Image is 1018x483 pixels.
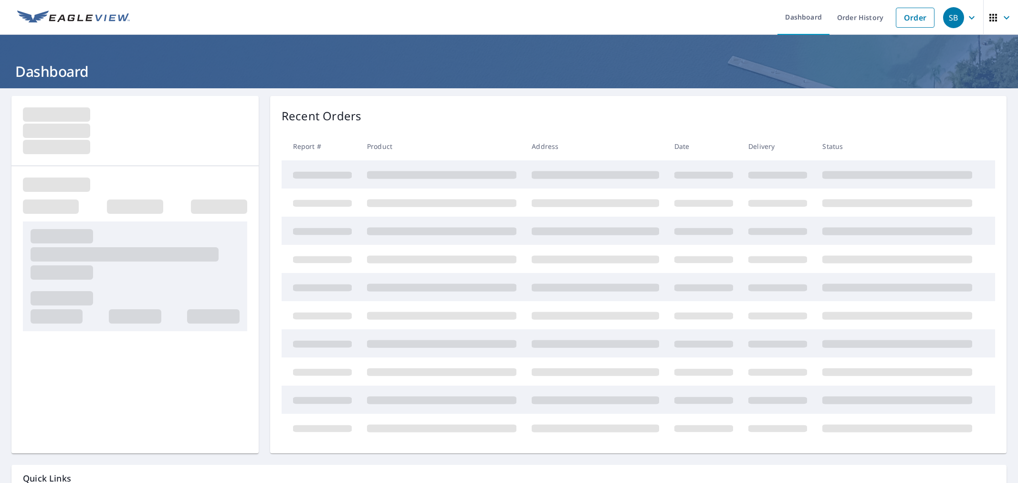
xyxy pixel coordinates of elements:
[896,8,934,28] a: Order
[282,132,359,160] th: Report #
[524,132,667,160] th: Address
[943,7,964,28] div: SB
[667,132,741,160] th: Date
[359,132,524,160] th: Product
[11,62,1007,81] h1: Dashboard
[815,132,980,160] th: Status
[17,10,130,25] img: EV Logo
[741,132,815,160] th: Delivery
[282,107,362,125] p: Recent Orders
